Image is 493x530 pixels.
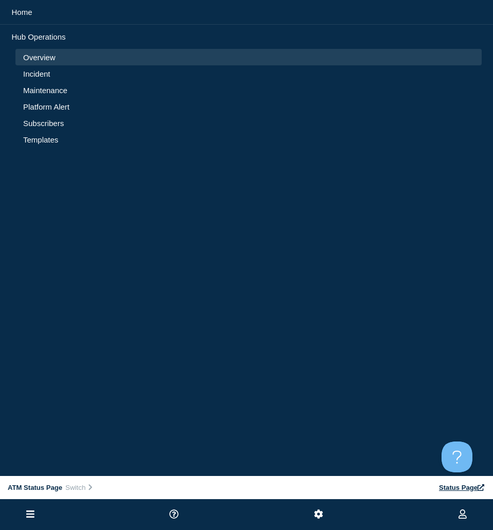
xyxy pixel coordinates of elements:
a: Overview [23,53,474,62]
a: Subscribers [23,119,474,128]
a: Status Page [439,484,485,491]
p: Hub Operations [12,32,482,41]
a: Home [12,8,482,16]
button: Switch [62,483,97,492]
iframe: Help Scout Beacon - Open [442,441,472,472]
a: Platform Alert [23,102,474,111]
a: Templates [23,135,474,144]
span: ATM Status Page [8,484,62,491]
a: Maintenance [23,86,474,95]
a: Incident [23,69,474,78]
